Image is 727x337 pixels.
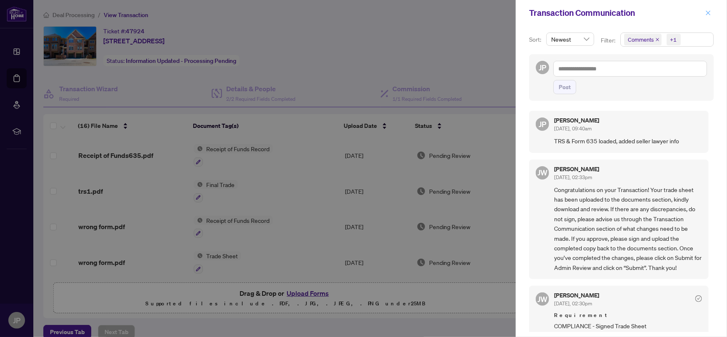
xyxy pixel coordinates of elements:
[554,292,599,298] h5: [PERSON_NAME]
[554,311,702,320] span: Requirement
[529,7,703,19] div: Transaction Communication
[539,118,546,130] span: JP
[601,36,617,45] p: Filter:
[695,295,702,302] span: check-circle
[554,300,592,307] span: [DATE], 02:30pm
[655,37,660,42] span: close
[628,35,654,44] span: Comments
[539,62,546,73] span: JP
[554,174,592,180] span: [DATE], 02:33pm
[537,293,547,305] span: JW
[554,166,599,172] h5: [PERSON_NAME]
[554,185,702,272] span: Congratulations on your Transaction! Your trade sheet has been uploaded to the documents section,...
[705,10,711,16] span: close
[537,167,547,178] span: JW
[551,33,589,45] span: Newest
[554,125,592,132] span: [DATE], 09:40am
[670,35,677,44] div: +1
[554,321,702,331] span: COMPLIANCE - Signed Trade Sheet
[553,80,576,94] button: Post
[554,136,702,146] span: TRS & Form 635 loaded, added seller lawyer info
[529,35,543,44] p: Sort:
[554,117,599,123] h5: [PERSON_NAME]
[624,34,662,45] span: Comments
